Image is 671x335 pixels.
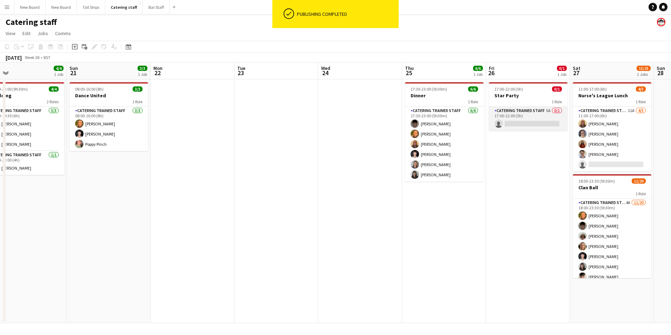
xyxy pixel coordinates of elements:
[143,0,170,14] button: Bar Staff
[573,65,580,71] span: Sat
[320,69,330,77] span: 24
[236,69,245,77] span: 23
[133,86,142,92] span: 3/3
[637,66,651,71] span: 15/25
[22,30,31,37] span: Edit
[405,107,484,182] app-card-role: Catering trained staff6/617:30-23:00 (5h30m)[PERSON_NAME][PERSON_NAME][PERSON_NAME][PERSON_NAME][...
[237,65,245,71] span: Tue
[557,66,567,71] span: 0/1
[578,86,607,92] span: 11:00-17:00 (6h)
[657,18,665,26] app-user-avatar: Beach Ballroom
[6,30,15,37] span: View
[54,66,64,71] span: 4/4
[152,69,162,77] span: 22
[552,99,562,104] span: 1 Role
[77,0,105,14] button: Tall Ships
[105,0,143,14] button: Catering staff
[573,92,651,99] h3: Nurse's League Lunch
[489,107,567,131] app-card-role: Catering trained staff5A0/117:00-22:00 (5h)
[573,184,651,191] h3: Clan Ball
[297,11,396,17] div: Publishing completed
[494,86,523,92] span: 17:00-22:00 (5h)
[632,178,646,184] span: 11/20
[69,92,148,99] h3: Dance United
[52,29,74,38] a: Comms
[573,82,651,171] app-job-card: 11:00-17:00 (6h)4/5Nurse's League Lunch1 RoleCatering trained staff11A4/511:00-17:00 (6h)[PERSON_...
[489,82,567,131] app-job-card: 17:00-22:00 (5h)0/1Star Party1 RoleCatering trained staff5A0/117:00-22:00 (5h)
[68,69,78,77] span: 21
[404,69,414,77] span: 25
[23,55,41,60] span: Week 38
[46,0,77,14] button: New Board
[69,65,78,71] span: Sun
[54,72,63,77] div: 1 Job
[55,30,71,37] span: Comms
[47,99,59,104] span: 2 Roles
[411,86,447,92] span: 17:30-23:00 (5h30m)
[489,65,494,71] span: Fri
[138,66,147,71] span: 3/3
[468,86,478,92] span: 6/6
[3,29,18,38] a: View
[552,86,562,92] span: 0/1
[20,29,33,38] a: Edit
[14,0,46,14] button: New Board
[49,86,59,92] span: 4/4
[637,72,650,77] div: 2 Jobs
[153,65,162,71] span: Mon
[636,191,646,196] span: 1 Role
[69,107,148,151] app-card-role: Catering trained staff3/308:00-16:00 (8h)[PERSON_NAME][PERSON_NAME]Poppy Pinch
[75,86,104,92] span: 08:00-16:00 (8h)
[488,69,494,77] span: 26
[138,72,147,77] div: 1 Job
[6,54,22,61] div: [DATE]
[573,174,651,278] app-job-card: 18:00-23:30 (5h30m)11/20Clan Ball1 RoleCatering trained staff4A11/2018:00-23:30 (5h30m)[PERSON_NA...
[578,178,615,184] span: 18:00-23:30 (5h30m)
[636,86,646,92] span: 4/5
[468,99,478,104] span: 1 Role
[636,99,646,104] span: 1 Role
[35,29,51,38] a: Jobs
[69,82,148,151] app-job-card: 08:00-16:00 (8h)3/3Dance United1 RoleCatering trained staff3/308:00-16:00 (8h)[PERSON_NAME][PERSO...
[473,72,483,77] div: 1 Job
[557,72,566,77] div: 1 Job
[656,69,665,77] span: 28
[44,55,51,60] div: BST
[321,65,330,71] span: Wed
[489,92,567,99] h3: Star Party
[657,65,665,71] span: Sun
[38,30,48,37] span: Jobs
[572,69,580,77] span: 27
[405,92,484,99] h3: Dinner
[132,99,142,104] span: 1 Role
[405,65,414,71] span: Thu
[6,17,57,27] h1: Catering staff
[405,82,484,182] app-job-card: 17:30-23:00 (5h30m)6/6Dinner1 RoleCatering trained staff6/617:30-23:00 (5h30m)[PERSON_NAME][PERSO...
[573,107,651,171] app-card-role: Catering trained staff11A4/511:00-17:00 (6h)[PERSON_NAME][PERSON_NAME][PERSON_NAME][PERSON_NAME]
[473,66,483,71] span: 6/6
